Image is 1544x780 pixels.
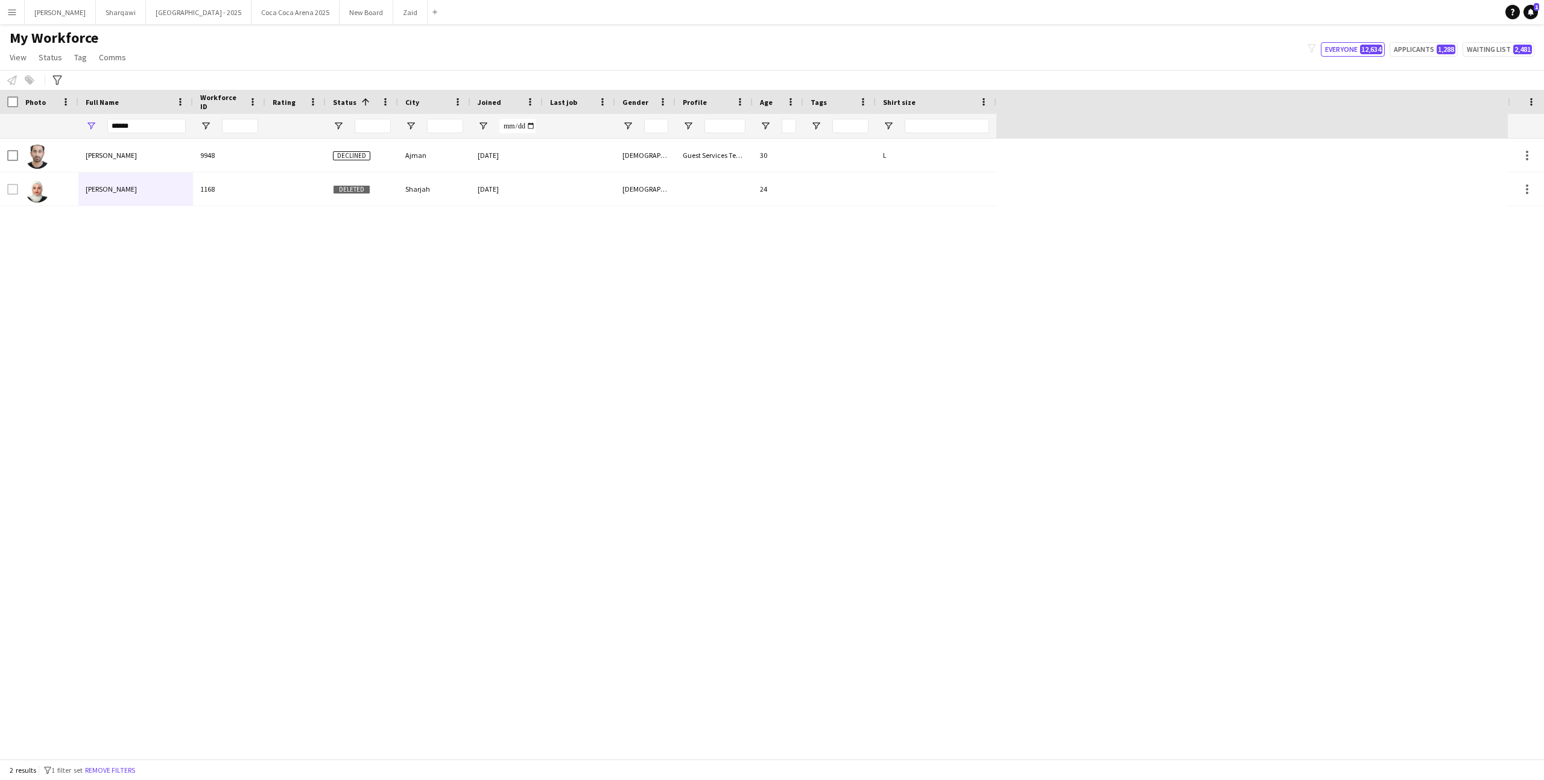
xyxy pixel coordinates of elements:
button: [PERSON_NAME] [25,1,96,24]
div: [DEMOGRAPHIC_DATA] [615,139,675,172]
button: Everyone12,634 [1321,42,1385,57]
span: Declined [333,151,370,160]
div: 30 [753,139,803,172]
button: Coca Coca Arena 2025 [252,1,340,24]
span: Deleted [333,185,370,194]
button: Applicants1,288 [1390,42,1458,57]
div: 1168 [193,172,265,206]
span: Status [333,98,356,107]
span: Status [39,52,62,63]
a: 1 [1523,5,1538,19]
span: Last job [550,98,577,107]
input: City Filter Input [427,119,463,133]
span: [PERSON_NAME] [86,151,137,160]
span: [PERSON_NAME] [86,184,137,193]
button: Open Filter Menu [478,121,489,131]
span: City [405,98,419,107]
button: Open Filter Menu [760,121,771,131]
a: Tag [69,49,92,65]
span: Rating [273,98,296,107]
a: Status [34,49,67,65]
input: Age Filter Input [782,119,796,133]
div: Sharjah [398,172,470,206]
input: Row Selection is disabled for this row (unchecked) [7,184,18,195]
span: Workforce ID [200,93,244,111]
button: Open Filter Menu [622,121,633,131]
span: Profile [683,98,707,107]
span: Tags [811,98,827,107]
img: Bayan Hawari [25,178,49,203]
input: Workforce ID Filter Input [222,119,258,133]
a: View [5,49,31,65]
div: L [876,139,996,172]
button: Open Filter Menu [86,121,96,131]
button: Remove filters [83,764,138,777]
span: Gender [622,98,648,107]
input: Profile Filter Input [704,119,745,133]
span: Tag [74,52,87,63]
input: Shirt size Filter Input [905,119,989,133]
button: Zaid [393,1,428,24]
span: View [10,52,27,63]
div: 24 [753,172,803,206]
app-action-btn: Advanced filters [50,73,65,87]
a: Comms [94,49,131,65]
div: Ajman [398,139,470,172]
img: mahmoud hawari [25,145,49,169]
button: New Board [340,1,393,24]
div: [DATE] [470,139,543,172]
input: Full Name Filter Input [107,119,186,133]
span: 2,481 [1513,45,1532,54]
button: [GEOGRAPHIC_DATA] - 2025 [146,1,252,24]
button: Open Filter Menu [200,121,211,131]
span: Photo [25,98,46,107]
div: Guest Services Team [675,139,753,172]
div: [DATE] [470,172,543,206]
div: 9948 [193,139,265,172]
span: Full Name [86,98,119,107]
span: 1 [1534,3,1539,11]
button: Sharqawi [96,1,146,24]
button: Open Filter Menu [811,121,821,131]
button: Open Filter Menu [333,121,344,131]
input: Status Filter Input [355,119,391,133]
input: Gender Filter Input [644,119,668,133]
span: Comms [99,52,126,63]
button: Waiting list2,481 [1463,42,1534,57]
span: 12,634 [1360,45,1382,54]
span: Age [760,98,773,107]
div: [DEMOGRAPHIC_DATA] [615,172,675,206]
span: Joined [478,98,501,107]
button: Open Filter Menu [683,121,694,131]
input: Tags Filter Input [832,119,868,133]
button: Open Filter Menu [405,121,416,131]
span: Shirt size [883,98,916,107]
span: My Workforce [10,29,98,47]
button: Open Filter Menu [883,121,894,131]
span: 1 filter set [51,766,83,775]
span: 1,288 [1437,45,1455,54]
input: Joined Filter Input [499,119,536,133]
